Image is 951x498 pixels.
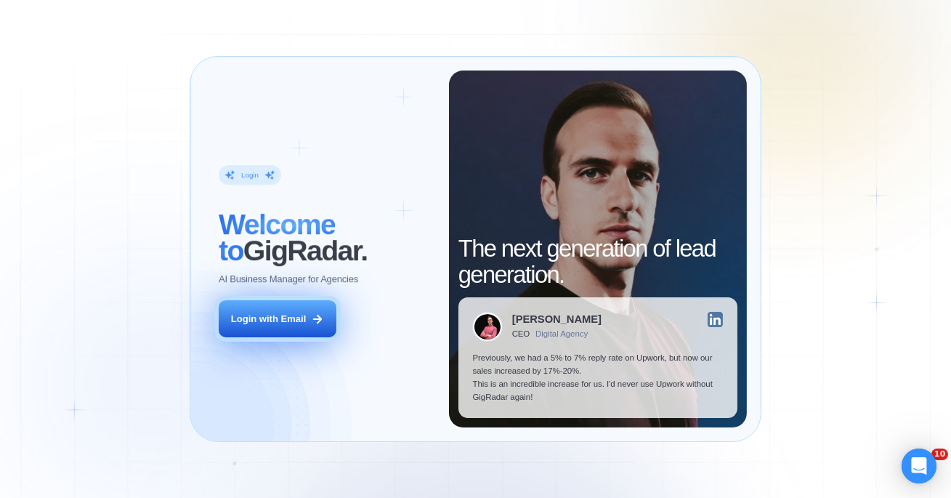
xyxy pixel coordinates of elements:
[219,211,434,263] h2: ‍ GigRadar.
[931,449,948,460] span: 10
[219,300,336,337] button: Login with Email
[458,236,737,288] h2: The next generation of lead generation.
[535,329,588,339] div: Digital Agency
[241,170,259,180] div: Login
[472,351,723,403] p: Previously, we had a 5% to 7% reply rate on Upwork, but now our sales increased by 17%-20%. This ...
[512,314,602,325] div: [PERSON_NAME]
[231,313,306,326] div: Login with Email
[512,329,530,339] div: CEO
[902,449,936,483] div: Open Intercom Messenger
[219,273,358,286] p: AI Business Manager for Agencies
[219,208,335,266] span: Welcome to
